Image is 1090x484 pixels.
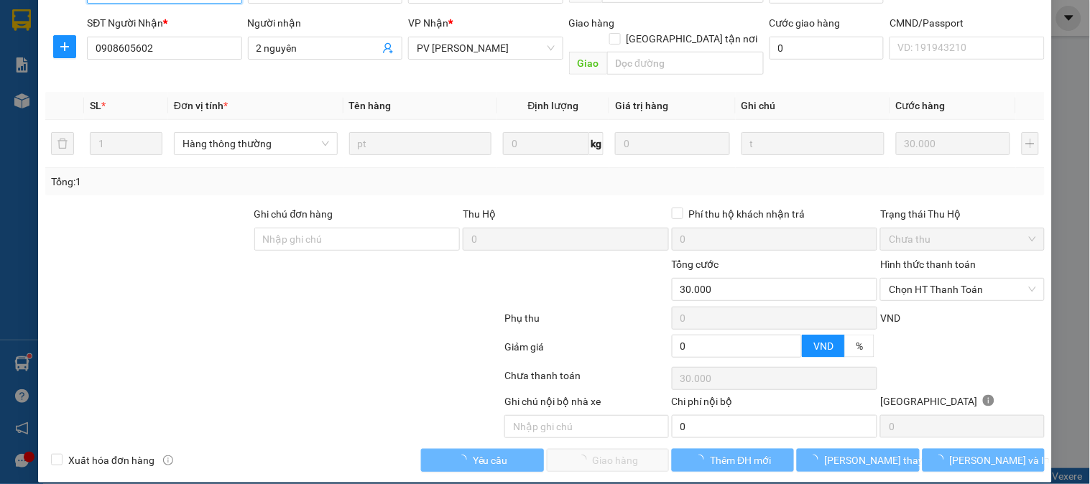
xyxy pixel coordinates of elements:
div: [GEOGRAPHIC_DATA] [880,394,1044,415]
span: loading [808,455,824,465]
span: % [856,340,863,352]
input: Dọc đường [607,52,764,75]
span: Tổng cước [672,259,719,270]
button: plus [1022,132,1039,155]
div: Chi phí nội bộ [672,394,878,415]
span: Cước hàng [896,100,946,111]
span: Giao [569,52,607,75]
div: Người nhận [248,15,402,31]
button: [PERSON_NAME] thay đổi [797,449,919,472]
label: Cước giao hàng [770,17,841,29]
input: VD: Bàn, Ghế [349,132,492,155]
span: loading [694,455,710,465]
span: Tên hàng [349,100,392,111]
button: Thêm ĐH mới [672,449,794,472]
input: Nhập ghi chú [504,415,668,438]
span: Giao hàng [569,17,615,29]
span: [PERSON_NAME] và In [950,452,1050,468]
div: SĐT Người Nhận [87,15,241,31]
div: Phụ thu [503,310,670,335]
span: Hàng thông thường [183,133,329,154]
label: Hình thức thanh toán [880,259,976,270]
span: Phí thu hộ khách nhận trả [683,206,811,222]
span: Giá trị hàng [615,100,668,111]
span: [GEOGRAPHIC_DATA] tận nơi [621,31,764,47]
div: Tổng: 1 [51,174,422,190]
th: Ghi chú [736,92,890,120]
button: Yêu cầu [421,449,543,472]
span: info-circle [163,455,173,465]
span: VND [880,312,900,324]
span: user-add [382,42,394,54]
div: Giảm giá [503,339,670,364]
span: PV Gia Nghĩa [417,37,554,59]
span: VND [813,340,833,352]
label: Ghi chú đơn hàng [254,208,333,220]
button: delete [51,132,74,155]
span: Chưa thu [889,228,1035,250]
input: 0 [896,132,1011,155]
span: info-circle [983,395,994,406]
input: Ghi Chú [742,132,885,155]
span: Thu Hộ [463,208,496,220]
span: VP Nhận [408,17,448,29]
span: loading [934,455,950,465]
div: Trạng thái Thu Hộ [880,206,1044,222]
span: Thêm ĐH mới [710,452,771,468]
span: Yêu cầu [473,452,508,468]
div: Ghi chú nội bộ nhà xe [504,394,668,415]
input: 0 [615,132,730,155]
div: Chưa thanh toán [503,368,670,393]
input: Ghi chú đơn hàng [254,228,461,251]
span: kg [589,132,604,155]
button: Giao hàng [547,449,669,472]
div: CMND/Passport [890,15,1044,31]
input: Cước giao hàng [770,37,885,60]
span: plus [54,41,75,52]
span: Đơn vị tính [174,100,228,111]
span: Định lượng [528,100,579,111]
button: [PERSON_NAME] và In [923,449,1045,472]
span: [PERSON_NAME] thay đổi [824,452,939,468]
span: Chọn HT Thanh Toán [889,279,1035,300]
span: loading [457,455,473,465]
button: plus [53,35,76,58]
span: SL [90,100,101,111]
span: Xuất hóa đơn hàng [63,452,160,468]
